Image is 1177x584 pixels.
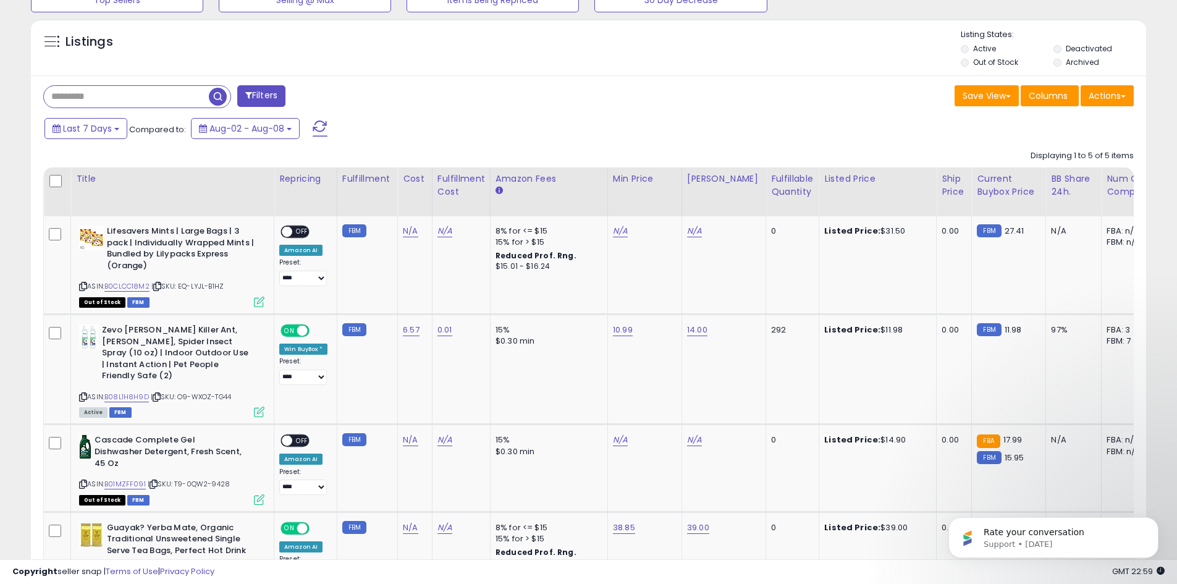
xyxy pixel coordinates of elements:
[1005,452,1024,463] span: 15.95
[687,522,709,534] a: 39.00
[977,172,1040,198] div: Current Buybox Price
[1021,85,1079,106] button: Columns
[1005,324,1022,336] span: 11.98
[342,433,366,446] small: FBM
[279,344,327,355] div: Win BuyBox *
[151,392,231,402] span: | SKU: O9-WXOZ-TG44
[1107,172,1152,198] div: Num of Comp.
[1005,225,1024,237] span: 27.41
[824,324,880,336] b: Listed Price:
[942,434,962,446] div: 0.00
[771,522,809,533] div: 0
[771,324,809,336] div: 292
[1107,237,1147,248] div: FBM: n/a
[1051,226,1092,237] div: N/A
[1081,85,1134,106] button: Actions
[65,33,113,51] h5: Listings
[942,226,962,237] div: 0.00
[437,434,452,446] a: N/A
[342,224,366,237] small: FBM
[496,226,598,237] div: 8% for <= $15
[79,226,264,306] div: ASIN:
[824,434,927,446] div: $14.90
[1107,324,1147,336] div: FBA: 3
[496,261,598,272] div: $15.01 - $16.24
[342,521,366,534] small: FBM
[496,446,598,457] div: $0.30 min
[437,522,452,534] a: N/A
[12,566,214,578] div: seller snap | |
[1051,172,1096,198] div: BB Share 24h.
[824,522,880,533] b: Listed Price:
[12,565,57,577] strong: Copyright
[95,434,245,472] b: Cascade Complete Gel Dishwasher Detergent, Fresh Scent, 45 Oz
[687,434,702,446] a: N/A
[79,297,125,308] span: All listings that are currently out of stock and unavailable for purchase on Amazon
[496,185,503,197] small: Amazon Fees.
[687,324,707,336] a: 14.00
[106,565,158,577] a: Terms of Use
[977,434,1000,448] small: FBA
[687,172,761,185] div: [PERSON_NAME]
[771,172,814,198] div: Fulfillable Quantity
[496,533,598,544] div: 15% for > $15
[824,324,927,336] div: $11.98
[403,225,418,237] a: N/A
[1003,434,1023,446] span: 17.99
[342,172,392,185] div: Fulfillment
[148,479,230,489] span: | SKU: T9-0QW2-9428
[496,522,598,533] div: 8% for <= $15
[191,118,300,139] button: Aug-02 - Aug-08
[292,436,312,446] span: OFF
[44,118,127,139] button: Last 7 Days
[107,226,257,274] b: Lifesavers Mints | Large Bags | 3 pack | Individually Wrapped Mints | Bundled by Lilypacks Expres...
[129,124,186,135] span: Compared to:
[613,172,677,185] div: Min Price
[279,245,323,256] div: Amazon AI
[279,454,323,465] div: Amazon AI
[1029,90,1068,102] span: Columns
[209,122,284,135] span: Aug-02 - Aug-08
[308,326,327,336] span: OFF
[279,541,323,552] div: Amazon AI
[151,281,224,291] span: | SKU: EQ-LYJL-B1HZ
[687,225,702,237] a: N/A
[496,434,598,446] div: 15%
[973,57,1018,67] label: Out of Stock
[437,324,452,336] a: 0.01
[79,226,104,250] img: 41N4m6JKq7L._SL40_.jpg
[79,522,104,547] img: 51rFiGLPNzL._SL40_.jpg
[79,434,91,459] img: 41f08qZ0+EL._SL40_.jpg
[824,172,931,185] div: Listed Price
[961,29,1146,41] p: Listing States:
[279,468,327,496] div: Preset:
[1051,434,1092,446] div: N/A
[104,479,146,489] a: B01MZFF091
[824,434,880,446] b: Listed Price:
[63,122,112,135] span: Last 7 Days
[237,85,285,107] button: Filters
[496,172,602,185] div: Amazon Fees
[109,407,132,418] span: FBM
[496,250,576,261] b: Reduced Prof. Rng.
[79,434,264,503] div: ASIN:
[76,172,269,185] div: Title
[973,43,996,54] label: Active
[942,324,962,336] div: 0.00
[127,297,150,308] span: FBM
[824,226,927,237] div: $31.50
[496,336,598,347] div: $0.30 min
[104,281,150,292] a: B0CLCC18M2
[403,172,427,185] div: Cost
[1066,57,1099,67] label: Archived
[127,495,150,506] span: FBM
[292,227,312,237] span: OFF
[496,237,598,248] div: 15% for > $15
[1107,336,1147,347] div: FBM: 7
[160,565,214,577] a: Privacy Policy
[104,392,149,402] a: B08L1H8H9D
[79,324,264,416] div: ASIN:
